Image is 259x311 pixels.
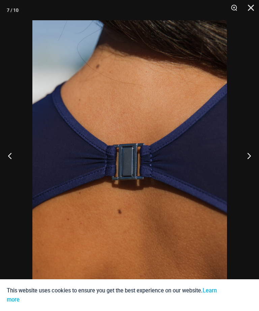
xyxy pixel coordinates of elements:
div: 7 / 10 [7,5,19,15]
button: Accept [224,286,252,304]
p: This website uses cookies to ensure you get the best experience on our website. [7,286,219,304]
a: Learn more [7,287,217,303]
button: Next [234,139,259,173]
